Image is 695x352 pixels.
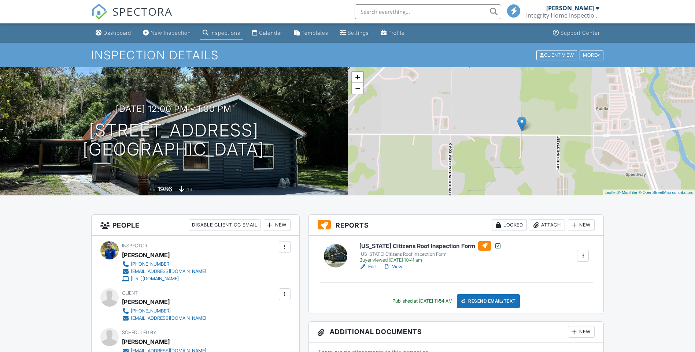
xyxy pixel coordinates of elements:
[200,26,243,40] a: Inspections
[348,30,369,36] div: Settings
[568,219,595,231] div: New
[122,261,206,268] a: [PHONE_NUMBER]
[91,10,173,25] a: SPECTORA
[259,30,282,36] div: Calendar
[83,121,265,160] h1: [STREET_ADDRESS] [GEOGRAPHIC_DATA]
[122,315,206,322] a: [EMAIL_ADDRESS][DOMAIN_NAME]
[302,30,328,36] div: Templates
[131,308,171,314] div: [PHONE_NUMBER]
[580,50,603,60] div: More
[122,336,170,347] div: [PERSON_NAME]
[122,330,156,335] span: Scheduled By
[122,290,138,296] span: Client
[131,269,206,274] div: [EMAIL_ADDRESS][DOMAIN_NAME]
[388,30,405,36] div: Profile
[536,50,577,60] div: Client View
[526,12,599,19] div: Integrity Home Inspections of Florida, LLC
[359,241,502,251] h6: [US_STATE] Citizens Roof Inspection Form
[605,190,617,195] a: Leaflet
[122,296,170,307] div: [PERSON_NAME]
[457,294,520,308] div: Resend Email/Text
[618,190,637,195] a: © MapTiler
[561,30,600,36] div: Support Center
[148,187,156,192] span: Built
[355,4,501,19] input: Search everything...
[158,185,172,193] div: 1986
[92,215,299,236] h3: People
[122,250,170,261] div: [PERSON_NAME]
[140,26,194,40] a: New Inspection
[103,30,131,36] div: Dashboard
[639,190,693,195] a: © OpenStreetMap contributors
[91,4,107,20] img: The Best Home Inspection Software - Spectora
[359,263,376,270] a: Edit
[131,276,179,282] div: [URL][DOMAIN_NAME]
[603,190,695,196] div: |
[568,326,595,338] div: New
[359,251,502,257] div: [US_STATE] Citizens Roof Inspection Form
[122,275,206,282] a: [URL][DOMAIN_NAME]
[122,243,147,248] span: Inspector
[309,215,604,236] h3: Reports
[185,187,193,192] span: slab
[112,4,173,19] span: SPECTORA
[337,26,372,40] a: Settings
[546,4,594,12] div: [PERSON_NAME]
[93,26,134,40] a: Dashboard
[291,26,331,40] a: Templates
[131,261,171,267] div: [PHONE_NUMBER]
[151,30,191,36] div: New Inspection
[383,263,402,270] a: View
[359,257,502,263] div: Buyer viewed [DATE] 10:41 am
[309,322,604,342] h3: Additional Documents
[352,72,363,83] a: Zoom in
[91,49,604,61] h1: Inspection Details
[249,26,285,40] a: Calendar
[264,219,291,231] div: New
[210,30,240,36] div: Inspections
[536,52,579,57] a: Client View
[189,219,261,231] div: Disable Client CC Email
[122,268,206,275] a: [EMAIL_ADDRESS][DOMAIN_NAME]
[530,219,565,231] div: Attach
[492,219,527,231] div: Locked
[352,83,363,94] a: Zoom out
[359,241,502,263] a: [US_STATE] Citizens Roof Inspection Form [US_STATE] Citizens Roof Inspection Form Buyer viewed [D...
[122,307,206,315] a: [PHONE_NUMBER]
[392,298,452,304] div: Published at [DATE] 11:54 AM
[116,104,232,114] h3: [DATE] 12:00 pm - 1:00 pm
[131,315,206,321] div: [EMAIL_ADDRESS][DOMAIN_NAME]
[550,26,603,40] a: Support Center
[378,26,408,40] a: Company Profile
